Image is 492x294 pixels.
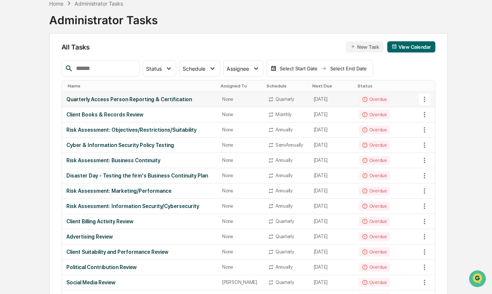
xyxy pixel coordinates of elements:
div: Overdue [359,263,390,272]
div: Toggle SortBy [221,83,261,89]
p: How can we help? [7,16,136,28]
div: Overdue [359,232,390,241]
div: Annually [275,127,293,132]
div: Client Suitability and Performance Review [66,249,214,255]
td: [DATE] [309,107,354,122]
div: None [222,142,259,148]
span: Preclearance [15,94,48,101]
div: Monthly [275,112,291,117]
div: Overdue [359,171,390,180]
button: View Calendar [387,41,435,52]
div: [PERSON_NAME] [222,279,259,285]
div: None [222,249,259,255]
div: Overdue [359,186,390,195]
div: Select Start Date [278,65,319,71]
a: 🗄️Attestations [51,91,95,104]
div: Client Books & Records Review [66,112,214,118]
div: Social Media Review [66,279,214,285]
div: Overdue [359,95,390,104]
div: Quarterly [275,96,294,102]
div: Overdue [359,156,390,165]
span: Status [146,65,162,72]
span: Data Lookup [15,108,47,115]
a: Powered byPylon [53,126,90,132]
div: None [222,203,259,209]
div: Risk Assessment: Marketing/Performance [66,188,214,194]
div: None [222,96,259,102]
div: Overdue [359,247,390,256]
div: Start new chat [25,57,122,64]
div: None [222,157,259,163]
a: 🖐️Preclearance [4,91,51,104]
div: Risk Assessment: Objectives/Restrictions/Suitability [66,127,214,133]
div: Advertising Review [66,234,214,240]
img: calendar [271,65,277,71]
div: Annually [275,203,293,209]
div: Quarterly [275,218,294,224]
td: [DATE] [309,122,354,138]
div: Political Contribution Review [66,264,214,270]
div: Quarterly [275,234,294,239]
td: [DATE] [309,138,354,153]
td: [DATE] [309,275,354,290]
div: Annually [275,264,293,270]
div: Administrator Tasks [49,7,158,27]
img: 1746055101610-c473b297-6a78-478c-a979-82029cc54cd1 [7,57,21,70]
div: Home [49,0,63,7]
div: Annually [275,157,293,163]
td: [DATE] [309,153,354,168]
span: Schedule [183,65,205,72]
div: Client Billing Activity Review [66,218,214,224]
div: Overdue [359,278,390,287]
img: arrow right [321,65,327,71]
div: 🗄️ [54,95,60,100]
iframe: Open customer support [468,269,488,290]
div: Quarterly Access Person Reporting & Certification [66,96,214,102]
div: Risk Assessment: Information Security/Cybersecurity [66,203,214,209]
span: Attestations [61,94,92,101]
div: None [222,112,259,117]
div: Toggle SortBy [266,83,306,89]
div: 🖐️ [7,95,13,100]
a: 🔎Data Lookup [4,105,50,118]
span: Pylon [74,126,90,132]
div: None [222,234,259,239]
div: Risk Assessment: Business Continuity [66,157,214,163]
div: Disaster Day - Testing the firm's Business Continuity Plan [66,173,214,179]
div: Administrator Tasks [75,0,123,7]
div: Toggle SortBy [357,83,417,89]
div: Annually [275,173,293,178]
div: Cyber & Information Security Policy Testing [66,142,214,148]
img: calendar [392,44,397,49]
div: Toggle SortBy [68,83,215,89]
div: None [222,264,259,270]
div: None [222,127,259,132]
div: Overdue [359,110,390,119]
div: Quarterly [275,279,294,285]
button: Start new chat [127,59,136,68]
div: Toggle SortBy [420,83,435,89]
div: SemiAnnually [275,142,303,148]
div: Overdue [359,202,390,211]
td: [DATE] [309,199,354,214]
td: [DATE] [309,168,354,183]
td: [DATE] [309,183,354,199]
div: 🔎 [7,109,13,115]
td: [DATE] [309,245,354,260]
div: Toggle SortBy [312,83,351,89]
div: Quarterly [275,249,294,255]
div: None [222,188,259,194]
td: [DATE] [309,214,354,229]
div: Overdue [359,217,390,226]
div: Select End Date [328,65,369,71]
div: Overdue [359,141,390,150]
div: None [222,218,259,224]
span: Assignee [227,65,249,72]
div: Overdue [359,125,390,134]
td: [DATE] [309,260,354,275]
div: None [222,173,259,178]
div: We're available if you need us! [25,64,94,70]
td: [DATE] [309,92,354,107]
